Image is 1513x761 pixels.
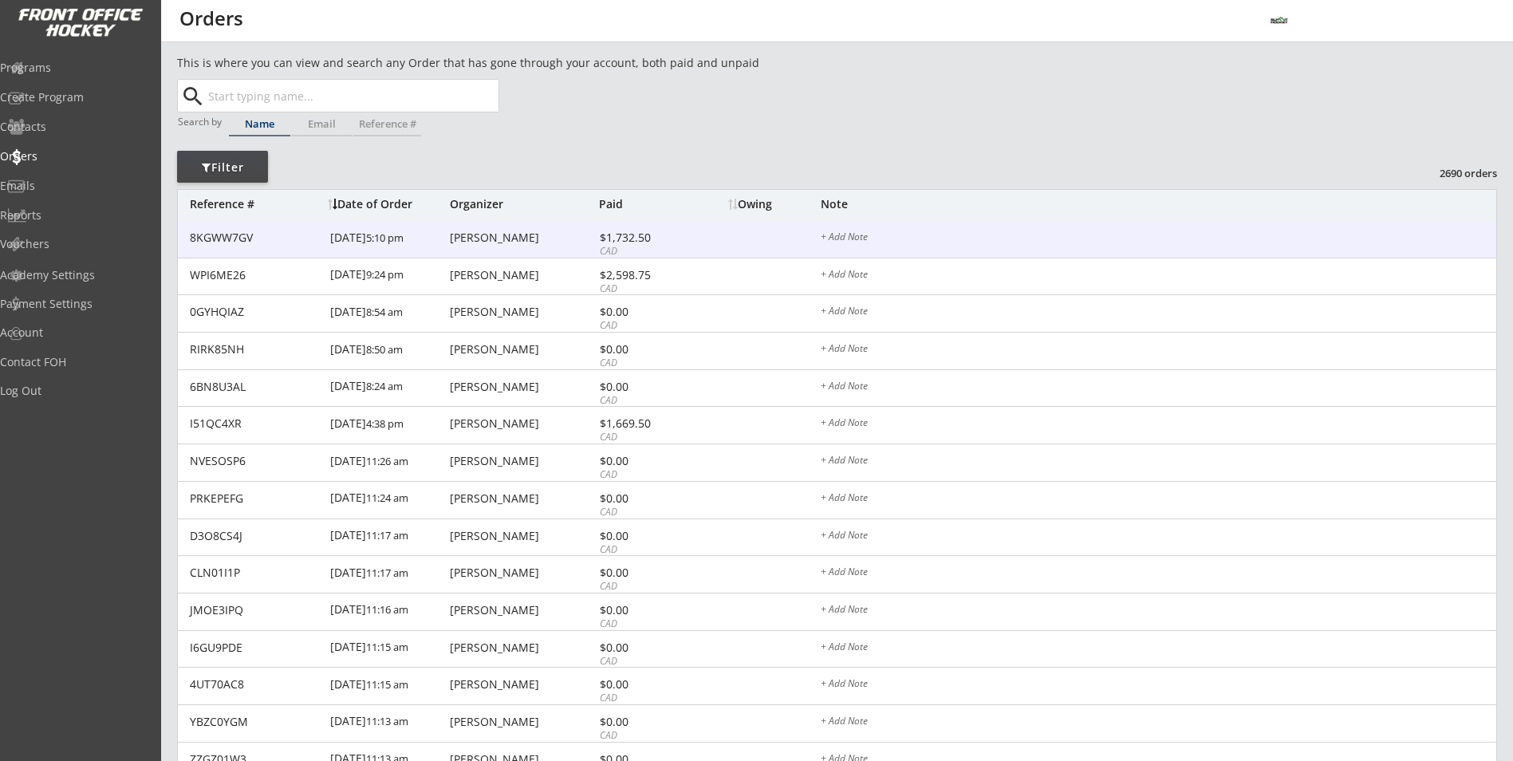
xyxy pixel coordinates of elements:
div: + Add Note [821,381,1496,394]
div: $0.00 [600,605,685,616]
font: 9:24 pm [366,267,404,282]
div: I6GU9PDE [190,642,321,653]
div: [PERSON_NAME] [450,270,595,281]
div: Filter [177,160,268,175]
div: WPI6ME26 [190,270,321,281]
div: + Add Note [821,530,1496,543]
div: $0.00 [600,716,685,727]
div: Note [821,199,1496,210]
div: CAD [600,729,685,743]
div: I51QC4XR [190,418,321,429]
font: 11:16 am [366,602,408,617]
div: $1,732.50 [600,232,685,243]
div: Owing [728,199,820,210]
div: [PERSON_NAME] [450,493,595,504]
div: $0.00 [600,306,685,317]
div: Organizer [450,199,595,210]
div: Date of Order [328,199,446,210]
font: 11:15 am [366,677,408,692]
div: CAD [600,543,685,557]
div: Reference # [353,119,421,129]
div: + Add Note [821,567,1496,580]
div: + Add Note [821,605,1496,617]
div: NVESOSP6 [190,455,321,467]
div: 4UT70AC8 [190,679,321,690]
div: [PERSON_NAME] [450,455,595,467]
div: $0.00 [600,455,685,467]
div: [PERSON_NAME] [450,530,595,542]
font: 11:26 am [366,454,408,468]
div: CAD [600,282,685,296]
font: 8:24 am [366,379,403,393]
div: [DATE] [330,333,446,369]
div: [DATE] [330,519,446,555]
div: [PERSON_NAME] [450,716,595,727]
font: 11:17 am [366,566,408,580]
div: CAD [600,357,685,370]
div: [PERSON_NAME] [450,605,595,616]
font: 11:17 am [366,528,408,542]
font: 8:54 am [366,305,403,319]
div: [DATE] [330,631,446,667]
font: 5:10 pm [366,231,404,245]
div: CAD [600,692,685,705]
div: [DATE] [330,295,446,331]
div: CAD [600,506,685,519]
div: $0.00 [600,530,685,542]
div: $2,598.75 [600,270,685,281]
div: CAD [600,394,685,408]
div: [DATE] [330,370,446,406]
div: + Add Note [821,455,1496,468]
div: [PERSON_NAME] [450,642,595,653]
div: 6BN8U3AL [190,381,321,392]
font: 11:13 am [366,714,408,728]
div: PRKEPEFG [190,493,321,504]
div: CAD [600,319,685,333]
font: 11:15 am [366,640,408,654]
div: CLN01I1P [190,567,321,578]
div: [PERSON_NAME] [450,381,595,392]
button: search [179,84,206,109]
div: This is where you can view and search any Order that has gone through your account, both paid and... [177,55,850,71]
font: 11:24 am [366,491,408,505]
font: 4:38 pm [366,416,404,431]
div: Email [291,119,353,129]
font: 8:50 am [366,342,403,357]
div: Reference # [190,199,320,210]
div: 0GYHQIAZ [190,306,321,317]
div: + Add Note [821,232,1496,245]
div: [PERSON_NAME] [450,567,595,578]
div: $0.00 [600,344,685,355]
div: CAD [600,468,685,482]
div: [PERSON_NAME] [450,306,595,317]
div: YBZC0YGM [190,716,321,727]
div: CAD [600,431,685,444]
div: $0.00 [600,381,685,392]
div: $0.00 [600,642,685,653]
div: Paid [599,199,685,210]
div: $0.00 [600,493,685,504]
input: Start typing name... [205,80,498,112]
div: CAD [600,655,685,668]
div: + Add Note [821,493,1496,506]
div: Name [229,119,290,129]
div: [DATE] [330,407,446,443]
div: [DATE] [330,593,446,629]
div: [PERSON_NAME] [450,232,595,243]
div: [DATE] [330,221,446,257]
div: [DATE] [330,556,446,592]
div: [DATE] [330,668,446,704]
div: [PERSON_NAME] [450,679,595,690]
div: + Add Note [821,344,1496,357]
div: [PERSON_NAME] [450,418,595,429]
div: [DATE] [330,482,446,518]
div: CAD [600,245,685,258]
div: [DATE] [330,258,446,294]
div: 8KGWW7GV [190,232,321,243]
div: CAD [600,580,685,593]
div: [PERSON_NAME] [450,344,595,355]
div: RIRK85NH [190,344,321,355]
div: + Add Note [821,306,1496,319]
div: CAD [600,617,685,631]
div: + Add Note [821,418,1496,431]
